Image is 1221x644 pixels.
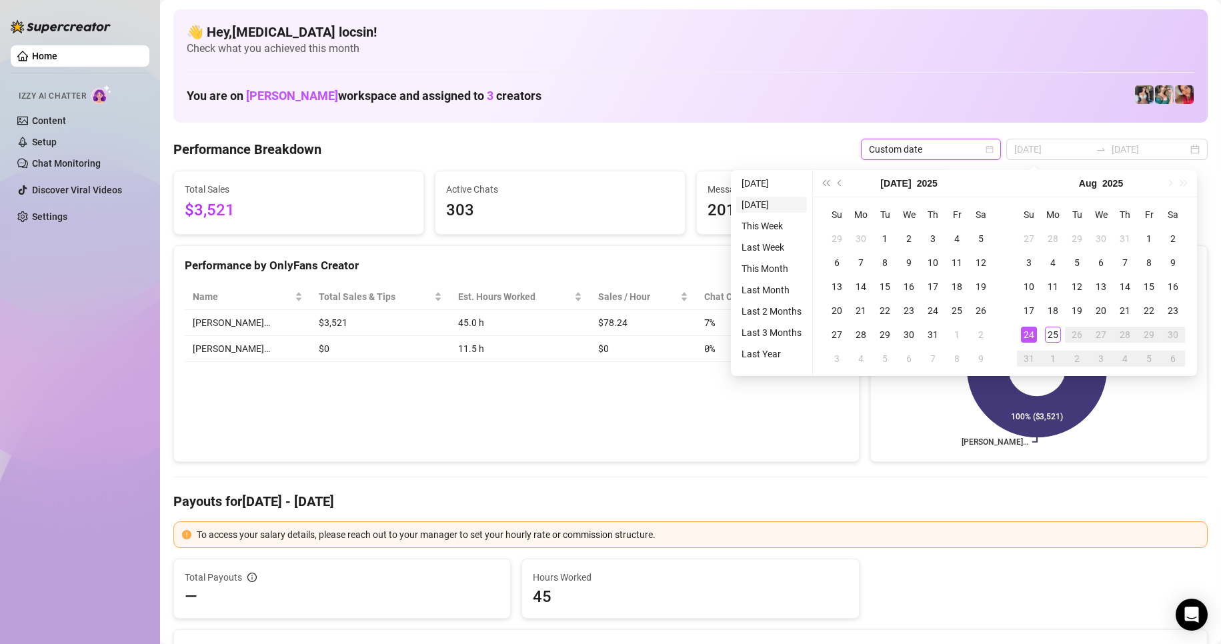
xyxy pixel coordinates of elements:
div: 7 [853,255,869,271]
td: 2025-08-03 [825,347,849,371]
div: 7 [1117,255,1133,271]
a: Discover Viral Videos [32,185,122,195]
td: 2025-07-30 [1089,227,1113,251]
div: 27 [829,327,845,343]
td: 2025-07-27 [1017,227,1041,251]
td: 2025-08-01 [945,323,969,347]
td: 2025-08-29 [1137,323,1161,347]
div: 14 [853,279,869,295]
td: 2025-08-08 [1137,251,1161,275]
td: 2025-08-25 [1041,323,1065,347]
div: 7 [925,351,941,367]
td: $3,521 [311,310,450,336]
span: info-circle [247,573,257,582]
td: 2025-09-02 [1065,347,1089,371]
td: 2025-07-28 [1041,227,1065,251]
td: 2025-07-26 [969,299,993,323]
img: Vanessa [1175,85,1194,104]
td: 2025-09-06 [1161,347,1185,371]
th: Mo [1041,203,1065,227]
td: 2025-08-01 [1137,227,1161,251]
div: 21 [1117,303,1133,319]
div: 8 [949,351,965,367]
span: $3,521 [185,198,413,223]
div: 23 [901,303,917,319]
td: 2025-08-05 [873,347,897,371]
td: $78.24 [590,310,696,336]
td: 2025-08-09 [969,347,993,371]
td: 2025-08-05 [1065,251,1089,275]
div: 22 [877,303,893,319]
div: 11 [1045,279,1061,295]
td: 2025-07-05 [969,227,993,251]
td: 2025-07-06 [825,251,849,275]
button: Previous month (PageUp) [833,170,848,197]
a: Settings [32,211,67,222]
th: Fr [1137,203,1161,227]
th: Fr [945,203,969,227]
a: Chat Monitoring [32,158,101,169]
button: Choose a month [1079,170,1097,197]
li: This Month [736,261,807,277]
div: 3 [1093,351,1109,367]
td: 2025-08-06 [897,347,921,371]
span: 3 [487,89,493,103]
div: 27 [1093,327,1109,343]
td: 2025-07-12 [969,251,993,275]
div: 31 [1021,351,1037,367]
text: [PERSON_NAME]… [962,437,1028,447]
button: Last year (Control + left) [818,170,833,197]
li: Last Year [736,346,807,362]
button: Choose a year [917,170,938,197]
td: 2025-08-02 [969,323,993,347]
td: 2025-09-04 [1113,347,1137,371]
td: 2025-07-09 [897,251,921,275]
div: 9 [901,255,917,271]
td: 2025-07-19 [969,275,993,299]
td: 2025-08-18 [1041,299,1065,323]
div: 29 [1069,231,1085,247]
td: 2025-08-02 [1161,227,1185,251]
td: 2025-06-30 [849,227,873,251]
span: exclamation-circle [182,530,191,539]
img: Zaddy [1155,85,1174,104]
div: 1 [1141,231,1157,247]
td: 2025-07-02 [897,227,921,251]
div: 30 [1165,327,1181,343]
li: Last Week [736,239,807,255]
div: 15 [1141,279,1157,295]
div: 28 [853,327,869,343]
th: Tu [873,203,897,227]
td: 2025-08-31 [1017,347,1041,371]
td: 2025-08-13 [1089,275,1113,299]
div: 2 [901,231,917,247]
span: 303 [446,198,674,223]
td: 2025-07-07 [849,251,873,275]
li: Last Month [736,282,807,298]
span: Total Sales & Tips [319,289,431,304]
td: [PERSON_NAME]… [185,336,311,362]
div: 4 [949,231,965,247]
div: 4 [853,351,869,367]
td: $0 [311,336,450,362]
div: 3 [1021,255,1037,271]
span: Messages Sent [708,182,936,197]
span: — [185,586,197,607]
span: Total Sales [185,182,413,197]
div: 2 [1165,231,1181,247]
td: 2025-07-29 [1065,227,1089,251]
div: 6 [829,255,845,271]
div: Performance by OnlyFans Creator [185,257,848,275]
h4: Payouts for [DATE] - [DATE] [173,492,1208,511]
input: End date [1112,142,1188,157]
div: 18 [949,279,965,295]
td: 2025-08-27 [1089,323,1113,347]
span: 0 % [704,341,726,356]
div: 9 [973,351,989,367]
td: 2025-07-27 [825,323,849,347]
td: 2025-08-07 [921,347,945,371]
td: 2025-07-20 [825,299,849,323]
div: 31 [1117,231,1133,247]
button: Choose a year [1102,170,1123,197]
li: This Week [736,218,807,234]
